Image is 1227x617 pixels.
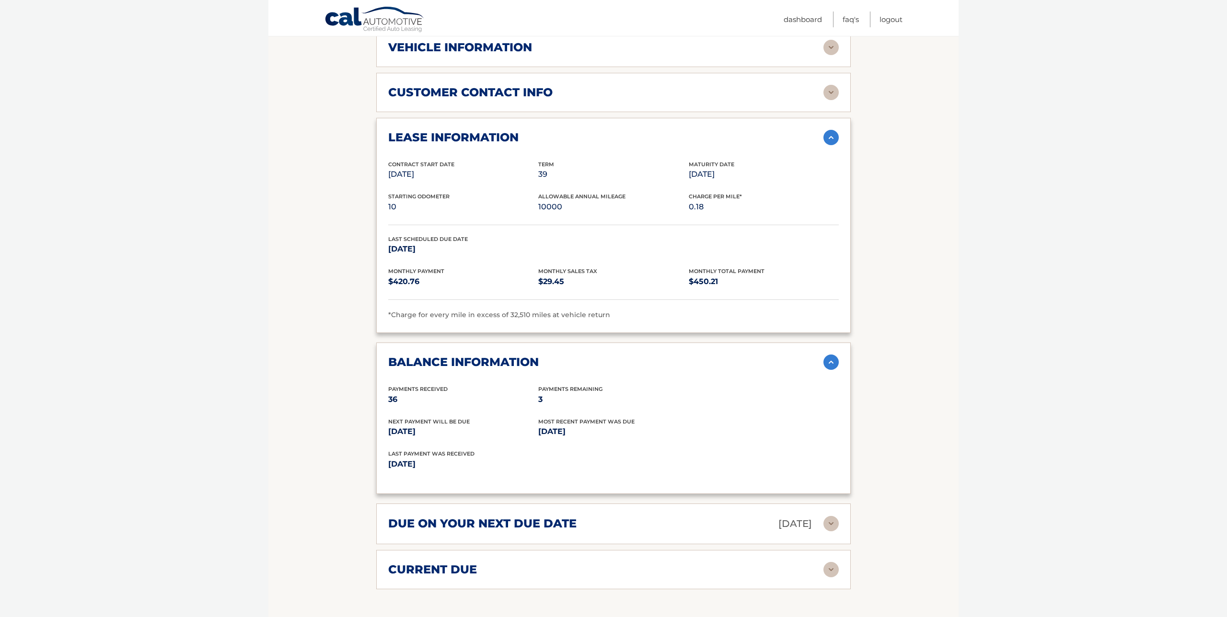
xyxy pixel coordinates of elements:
a: FAQ's [843,11,859,27]
span: Allowable Annual Mileage [538,193,625,200]
span: Monthly Total Payment [689,268,764,274]
img: accordion-active.svg [823,130,839,145]
a: Logout [880,11,903,27]
a: Cal Automotive [324,6,425,34]
h2: customer contact info [388,85,553,100]
p: [DATE] [778,515,812,532]
h2: lease information [388,130,519,145]
span: Contract Start Date [388,161,454,168]
p: [DATE] [689,168,839,181]
p: 39 [538,168,688,181]
p: [DATE] [538,425,688,438]
span: Most Recent Payment Was Due [538,418,635,425]
p: 0.18 [689,200,839,214]
p: $420.76 [388,275,538,288]
span: Term [538,161,554,168]
p: 10 [388,200,538,214]
span: Starting Odometer [388,193,450,200]
span: Next Payment will be due [388,418,470,425]
h2: due on your next due date [388,516,577,531]
img: accordion-active.svg [823,354,839,370]
span: Charge Per Mile* [689,193,742,200]
p: 3 [538,393,688,406]
span: *Charge for every mile in excess of 32,510 miles at vehicle return [388,310,610,319]
p: $450.21 [689,275,839,288]
h2: vehicle information [388,40,532,55]
p: [DATE] [388,242,538,256]
span: Monthly Sales Tax [538,268,597,274]
p: [DATE] [388,425,538,438]
span: Monthly Payment [388,268,444,274]
p: $29.45 [538,275,688,288]
span: Payments Received [388,386,448,392]
p: [DATE] [388,457,613,471]
h2: balance information [388,355,539,369]
img: accordion-rest.svg [823,40,839,55]
span: Last Payment was received [388,450,475,457]
p: [DATE] [388,168,538,181]
span: Maturity Date [689,161,734,168]
img: accordion-rest.svg [823,562,839,577]
span: Last Scheduled Due Date [388,236,468,242]
img: accordion-rest.svg [823,516,839,531]
p: 10000 [538,200,688,214]
span: Payments Remaining [538,386,602,392]
h2: current due [388,562,477,577]
p: 36 [388,393,538,406]
a: Dashboard [784,11,822,27]
img: accordion-rest.svg [823,85,839,100]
